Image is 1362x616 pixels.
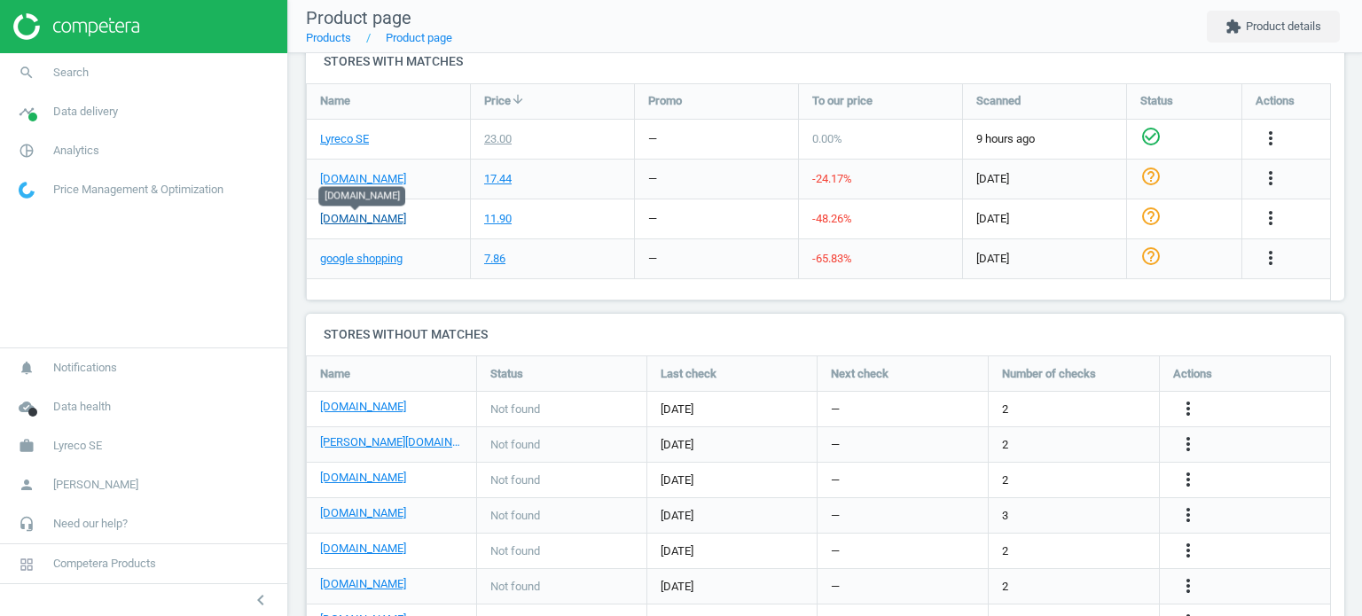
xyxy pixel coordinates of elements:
[1173,366,1212,382] span: Actions
[10,390,43,424] i: cloud_done
[10,507,43,541] i: headset_mic
[648,171,657,187] div: —
[1178,469,1199,490] i: more_vert
[812,252,852,265] span: -65.83 %
[1140,206,1162,227] i: help_outline
[1225,19,1241,35] i: extension
[661,508,803,524] span: [DATE]
[648,251,657,267] div: —
[648,211,657,227] div: —
[1260,128,1281,149] i: more_vert
[320,366,350,382] span: Name
[812,132,842,145] span: 0.00 %
[484,251,505,267] div: 7.86
[320,211,406,227] a: [DOMAIN_NAME]
[1178,575,1199,597] i: more_vert
[10,134,43,168] i: pie_chart_outlined
[1178,433,1199,455] i: more_vert
[490,543,540,559] span: Not found
[1178,504,1199,526] i: more_vert
[1207,11,1340,43] button: extensionProduct details
[831,472,840,488] span: —
[511,92,525,106] i: arrow_downward
[976,131,1113,147] span: 9 hours ago
[661,437,803,453] span: [DATE]
[484,131,512,147] div: 23.00
[1002,543,1008,559] span: 2
[320,541,406,557] a: [DOMAIN_NAME]
[239,589,283,612] button: chevron_left
[386,31,452,44] a: Product page
[320,470,406,486] a: [DOMAIN_NAME]
[250,589,271,611] i: chevron_left
[831,366,888,382] span: Next check
[976,251,1113,267] span: [DATE]
[320,93,350,109] span: Name
[831,543,840,559] span: —
[812,212,852,225] span: -48.26 %
[484,171,512,187] div: 17.44
[812,172,852,185] span: -24.17 %
[976,171,1113,187] span: [DATE]
[318,186,405,206] div: [DOMAIN_NAME]
[1178,398,1199,419] i: more_vert
[490,472,540,488] span: Not found
[661,579,803,595] span: [DATE]
[1256,93,1295,109] span: Actions
[1260,247,1281,269] i: more_vert
[490,366,523,382] span: Status
[320,576,406,592] a: [DOMAIN_NAME]
[1178,433,1199,456] button: more_vert
[1140,126,1162,147] i: check_circle_outline
[306,31,351,44] a: Products
[1178,469,1199,492] button: more_vert
[1260,207,1281,229] i: more_vert
[320,131,369,147] a: Lyreco SE
[1002,437,1008,453] span: 2
[306,314,1344,355] h4: Stores without matches
[1178,398,1199,421] button: more_vert
[661,366,716,382] span: Last check
[1002,472,1008,488] span: 2
[10,56,43,90] i: search
[19,182,35,199] img: wGWNvw8QSZomAAAAABJRU5ErkJggg==
[976,93,1021,109] span: Scanned
[53,399,111,415] span: Data health
[320,505,406,521] a: [DOMAIN_NAME]
[53,516,128,532] span: Need our help?
[1140,246,1162,267] i: help_outline
[1140,166,1162,187] i: help_outline
[1002,508,1008,524] span: 3
[1178,540,1199,561] i: more_vert
[320,251,403,267] a: google shopping
[320,399,406,415] a: [DOMAIN_NAME]
[648,93,682,109] span: Promo
[1002,402,1008,417] span: 2
[1260,207,1281,230] button: more_vert
[10,95,43,129] i: timeline
[490,402,540,417] span: Not found
[1260,168,1281,189] i: more_vert
[306,7,411,28] span: Product page
[1178,540,1199,563] button: more_vert
[831,437,840,453] span: —
[13,13,139,40] img: ajHJNr6hYgQAAAAASUVORK5CYII=
[1002,579,1008,595] span: 2
[53,360,117,376] span: Notifications
[1178,504,1199,527] button: more_vert
[1260,168,1281,191] button: more_vert
[661,543,803,559] span: [DATE]
[306,41,1344,82] h4: Stores with matches
[648,131,657,147] div: —
[661,402,803,417] span: [DATE]
[10,351,43,385] i: notifications
[490,508,540,524] span: Not found
[320,171,406,187] a: [DOMAIN_NAME]
[484,211,512,227] div: 11.90
[484,93,511,109] span: Price
[53,556,156,572] span: Competera Products
[812,93,873,109] span: To our price
[831,508,840,524] span: —
[53,143,99,159] span: Analytics
[53,438,102,454] span: Lyreco SE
